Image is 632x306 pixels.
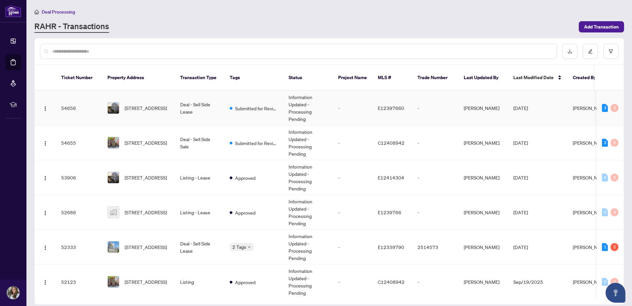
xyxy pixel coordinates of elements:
span: [DATE] [513,244,528,250]
span: Last Modified Date [513,74,554,81]
span: E12397660 [378,105,404,111]
span: [DATE] [513,209,528,215]
span: Submitted for Review [235,105,278,112]
td: - [333,265,373,299]
span: E12339790 [378,244,404,250]
th: MLS # [373,65,412,91]
span: Approved [235,279,256,286]
span: Approved [235,209,256,216]
td: [PERSON_NAME] [458,126,508,160]
span: [PERSON_NAME] [573,105,609,111]
div: 0 [611,139,618,147]
td: [PERSON_NAME] [458,160,508,195]
div: 0 [602,278,608,286]
td: Information Updated - Processing Pending [283,265,333,299]
td: 52686 [56,195,102,230]
span: 2 Tags [232,243,246,251]
td: 54656 [56,91,102,126]
span: home [34,10,39,14]
span: C12408942 [378,140,405,146]
a: RAHR - Transactions [34,21,109,33]
th: Status [283,65,333,91]
span: Deal Processing [42,9,75,15]
td: - [412,126,458,160]
td: - [333,230,373,265]
span: [DATE] [513,105,528,111]
td: 52123 [56,265,102,299]
th: Project Name [333,65,373,91]
td: 2514573 [412,230,458,265]
div: 0 [611,174,618,181]
td: - [412,195,458,230]
span: E12414304 [378,175,404,180]
button: Logo [40,207,51,218]
td: - [333,195,373,230]
th: Last Updated By [458,65,508,91]
div: 0 [611,278,618,286]
td: Listing [175,265,224,299]
img: thumbnail-img [108,241,119,253]
td: - [333,91,373,126]
td: Information Updated - Processing Pending [283,195,333,230]
span: [PERSON_NAME] [573,209,609,215]
td: - [333,160,373,195]
button: Logo [40,277,51,287]
td: 53906 [56,160,102,195]
button: Open asap [606,283,625,303]
span: Submitted for Review [235,139,278,147]
img: thumbnail-img [108,207,119,218]
td: Information Updated - Processing Pending [283,230,333,265]
td: 54655 [56,126,102,160]
span: [PERSON_NAME] [573,279,609,285]
img: thumbnail-img [108,276,119,287]
td: Deal - Sell Side Lease [175,230,224,265]
th: Last Modified Date [508,65,568,91]
td: Listing - Lease [175,160,224,195]
button: download [562,44,577,59]
span: download [568,49,572,54]
img: thumbnail-img [108,137,119,148]
span: down [248,245,251,249]
img: thumbnail-img [108,172,119,183]
td: [PERSON_NAME] [458,230,508,265]
span: [STREET_ADDRESS] [125,139,167,146]
span: Add Transaction [584,22,619,32]
td: - [412,265,458,299]
th: Trade Number [412,65,458,91]
td: 52333 [56,230,102,265]
span: edit [588,49,593,54]
img: Logo [43,106,48,111]
span: [STREET_ADDRESS] [125,174,167,181]
td: - [412,91,458,126]
th: Tags [224,65,283,91]
button: filter [603,44,618,59]
button: Logo [40,172,51,183]
div: 2 [611,243,618,251]
img: Logo [43,280,48,285]
img: Logo [43,141,48,146]
img: Logo [43,210,48,216]
td: [PERSON_NAME] [458,265,508,299]
span: [STREET_ADDRESS] [125,104,167,112]
div: 0 [602,174,608,181]
td: Information Updated - Processing Pending [283,160,333,195]
img: thumbnail-img [108,102,119,114]
span: C12408942 [378,279,405,285]
td: Deal - Sell Side Sale [175,126,224,160]
button: edit [583,44,598,59]
div: 0 [611,208,618,216]
span: [STREET_ADDRESS] [125,278,167,285]
button: Logo [40,242,51,252]
td: Listing - Lease [175,195,224,230]
td: [PERSON_NAME] [458,195,508,230]
button: Logo [40,137,51,148]
span: E1239766 [378,209,401,215]
th: Transaction Type [175,65,224,91]
div: 3 [602,104,608,112]
div: 0 [602,208,608,216]
td: - [333,126,373,160]
span: Sep/19/2025 [513,279,543,285]
span: [STREET_ADDRESS] [125,209,167,216]
td: - [412,160,458,195]
img: Logo [43,176,48,181]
